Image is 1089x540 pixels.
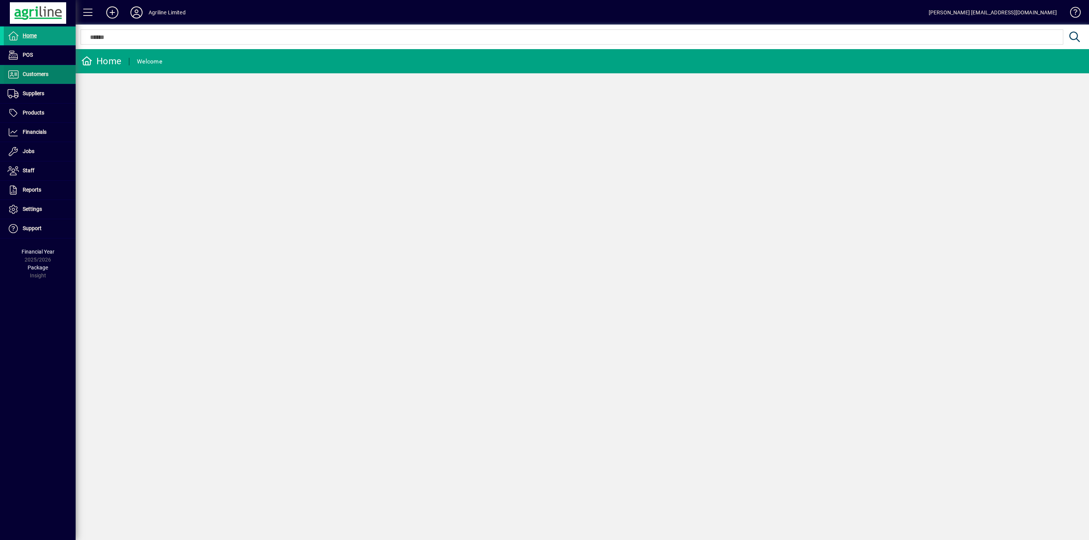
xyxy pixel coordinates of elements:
[4,161,76,180] a: Staff
[23,52,33,58] span: POS
[124,6,149,19] button: Profile
[4,219,76,238] a: Support
[4,123,76,142] a: Financials
[1064,2,1080,26] a: Knowledge Base
[4,142,76,161] a: Jobs
[4,200,76,219] a: Settings
[81,55,121,67] div: Home
[929,6,1057,19] div: [PERSON_NAME] [EMAIL_ADDRESS][DOMAIN_NAME]
[28,265,48,271] span: Package
[23,32,37,39] span: Home
[23,129,47,135] span: Financials
[23,167,34,173] span: Staff
[22,249,54,255] span: Financial Year
[23,110,44,116] span: Products
[23,187,41,193] span: Reports
[23,90,44,96] span: Suppliers
[100,6,124,19] button: Add
[23,71,48,77] span: Customers
[23,225,42,231] span: Support
[4,65,76,84] a: Customers
[23,148,34,154] span: Jobs
[4,84,76,103] a: Suppliers
[4,46,76,65] a: POS
[149,6,186,19] div: Agriline Limited
[23,206,42,212] span: Settings
[4,104,76,122] a: Products
[4,181,76,200] a: Reports
[137,56,162,68] div: Welcome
